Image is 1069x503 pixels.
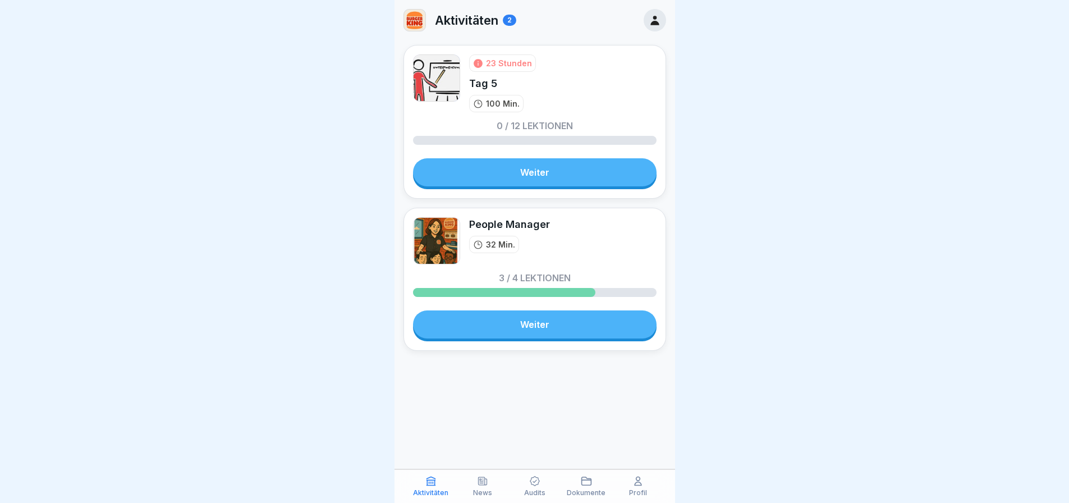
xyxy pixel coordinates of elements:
p: 100 Min. [486,98,520,109]
img: vy1vuzxsdwx3e5y1d1ft51l0.png [413,54,460,102]
p: Aktivitäten [435,13,498,28]
img: xc3x9m9uz5qfs93t7kmvoxs4.png [413,217,460,264]
p: Dokumente [567,489,605,497]
div: People Manager [469,217,550,231]
div: 2 [503,15,516,26]
p: 3 / 4 Lektionen [499,273,571,282]
p: Aktivitäten [413,489,448,497]
p: Profil [629,489,647,497]
p: News [473,489,492,497]
p: 0 / 12 Lektionen [497,121,573,130]
div: Tag 5 [469,76,536,90]
div: 23 Stunden [486,57,532,69]
a: Weiter [413,158,657,186]
p: 32 Min. [486,239,515,250]
p: Audits [524,489,545,497]
a: Weiter [413,310,657,339]
img: w2f18lwxr3adf3talrpwf6id.png [404,10,425,31]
